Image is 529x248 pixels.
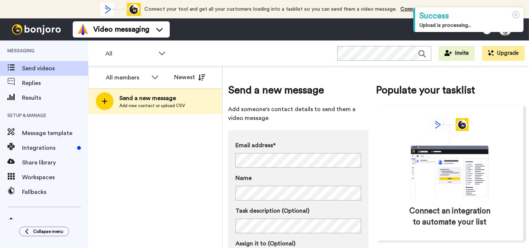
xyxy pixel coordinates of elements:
span: Connect an integration to automate your list [407,206,492,228]
a: Connect now [400,7,432,12]
span: Fallbacks [22,188,88,196]
span: Connect your tool and get all your customers loading into a tasklist so you can send them a video... [144,7,397,12]
label: Email address* [235,141,361,150]
img: vm-color.svg [77,24,89,35]
div: animation [100,3,141,16]
span: Add someone's contact details to send them a video message [228,105,368,123]
span: Share library [22,158,88,167]
label: Assign it to (Optional) [235,239,361,248]
div: Success [420,10,519,22]
span: Replies [22,79,88,88]
span: Integrations [22,144,74,152]
span: Send videos [22,64,88,73]
button: Upgrade [482,46,525,61]
span: Settings [22,217,88,226]
button: Collapse menu [19,227,69,236]
span: Send a new message [228,83,368,98]
span: Send a new message [119,94,185,103]
button: Newest [169,70,211,85]
label: Task description (Optional) [235,206,361,215]
span: Add new contact or upload CSV [119,103,185,109]
img: bj-logo-header-white.svg [9,24,64,35]
span: Name [235,174,252,183]
div: All members [106,73,148,82]
span: Video messaging [93,24,149,35]
span: Collapse menu [33,228,63,234]
span: Workspaces [22,173,88,182]
div: animation [395,118,505,198]
span: All [105,49,155,58]
span: Populate your tasklist [376,83,523,98]
div: Upload is processing... [420,22,519,29]
button: Invite [439,46,475,61]
span: Results [22,93,88,102]
span: Message template [22,129,88,138]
